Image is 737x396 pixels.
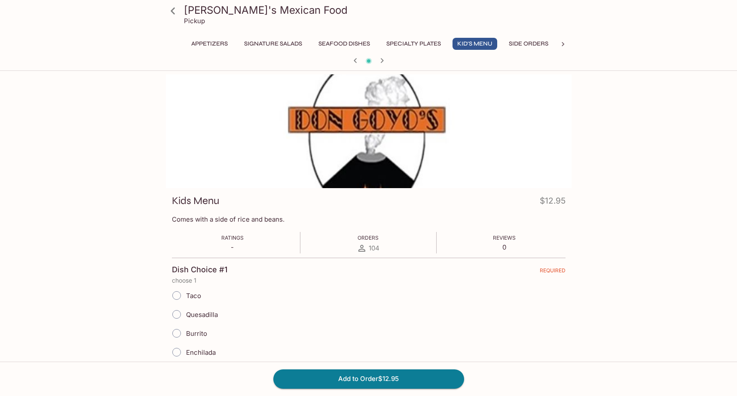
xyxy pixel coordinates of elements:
h3: [PERSON_NAME]'s Mexican Food [184,3,568,17]
h4: $12.95 [540,194,566,211]
span: Enchilada [186,348,216,356]
button: Kid's Menu [453,38,497,50]
h4: Dish Choice #1 [172,265,227,274]
p: choose 1 [172,277,566,284]
div: Kids Menu [166,74,572,188]
p: 0 [493,243,516,251]
span: Orders [358,235,379,241]
span: Ratings [221,235,244,241]
button: Seafood Dishes [314,38,375,50]
p: - [221,243,244,251]
button: Appetizers [187,38,232,50]
p: Pickup [184,17,205,25]
button: Specialty Plates [382,38,446,50]
span: Burrito [186,329,207,338]
button: Signature Salads [239,38,307,50]
span: REQUIRED [540,267,566,277]
p: Comes with a side of rice and beans. [172,215,566,223]
span: Quesadilla [186,311,218,319]
span: Taco [186,292,201,300]
span: Reviews [493,235,516,241]
span: 104 [369,244,379,252]
button: Side Orders [504,38,553,50]
button: Add to Order$12.95 [273,369,464,388]
h3: Kids Menu [172,194,219,207]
